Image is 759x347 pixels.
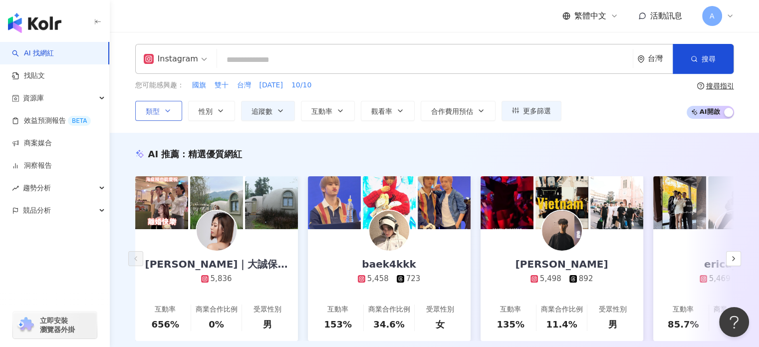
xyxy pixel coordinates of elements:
[192,80,207,91] button: 國旗
[367,274,389,284] div: 5,458
[637,55,645,63] span: environment
[706,82,734,90] div: 搜尋指引
[650,11,682,20] span: 活動訊息
[697,82,704,89] span: question-circle
[709,274,731,284] div: 5,469
[599,305,627,315] div: 受眾性別
[155,305,176,315] div: 互動率
[506,257,618,271] div: [PERSON_NAME]
[523,107,551,115] span: 更多篩選
[12,185,19,192] span: rise
[188,149,242,159] span: 精選優質網紅
[308,229,471,341] a: baek4kkk5,458723互動率153%商業合作比例34.6%受眾性別女
[311,107,332,115] span: 互動率
[702,55,716,63] span: 搜尋
[148,148,243,160] div: AI 推薦 ：
[237,80,251,90] span: 台灣
[291,80,312,91] button: 10/10
[40,316,75,334] span: 立即安裝 瀏覽器外掛
[263,318,272,331] div: 男
[497,318,524,331] div: 135%
[481,229,643,341] a: [PERSON_NAME]5,498892互動率135%商業合作比例11.4%受眾性別男
[542,211,582,251] img: KOL Avatar
[135,80,184,90] span: 您可能感興趣：
[199,107,213,115] span: 性別
[252,107,272,115] span: 追蹤數
[135,257,298,271] div: [PERSON_NAME]｜大誠保險經紀人
[369,211,409,251] img: KOL Avatar
[540,305,582,315] div: 商業合作比例
[406,274,421,284] div: 723
[361,101,415,121] button: 觀看率
[500,305,521,315] div: 互動率
[371,107,392,115] span: 觀看率
[574,10,606,21] span: 繁體中文
[215,80,229,90] span: 雙十
[579,274,593,284] div: 892
[653,176,706,229] img: post-image
[713,305,755,315] div: 商業合作比例
[719,318,750,331] div: 10.5%
[715,211,755,251] img: KOL Avatar
[135,229,298,341] a: [PERSON_NAME]｜大誠保險經紀人5,836互動率656%商業合作比例0%受眾性別男
[12,116,91,126] a: 效益預測報告BETA
[431,107,473,115] span: 合作費用預估
[373,318,404,331] div: 34.6%
[192,80,206,90] span: 國旗
[259,80,283,90] span: [DATE]
[352,257,426,271] div: baek4kkk
[188,101,235,121] button: 性別
[241,101,295,121] button: 追蹤數
[12,161,52,171] a: 洞察報告
[12,48,54,58] a: searchAI 找網紅
[436,318,445,331] div: 女
[259,80,283,91] button: [DATE]
[421,101,496,121] button: 合作費用預估
[590,176,643,229] img: post-image
[237,80,252,91] button: 台灣
[673,305,694,315] div: 互動率
[540,274,561,284] div: 5,498
[368,305,410,315] div: 商業合作比例
[8,13,61,33] img: logo
[12,71,45,81] a: 找貼文
[546,318,577,331] div: 11.4%
[144,51,198,67] div: Instagram
[426,305,454,315] div: 受眾性別
[608,318,617,331] div: 男
[535,176,588,229] img: post-image
[209,318,224,331] div: 0%
[23,87,44,109] span: 資源庫
[12,138,52,148] a: 商案媒合
[291,80,311,90] span: 10/10
[195,305,237,315] div: 商業合作比例
[327,305,348,315] div: 互動率
[324,318,352,331] div: 153%
[190,176,243,229] img: post-image
[151,318,179,331] div: 656%
[23,177,51,199] span: 趨勢分析
[135,176,188,229] img: post-image
[146,107,160,115] span: 類型
[502,101,561,121] button: 更多篩選
[16,317,35,333] img: chrome extension
[245,176,298,229] img: post-image
[668,318,699,331] div: 85.7%
[135,101,182,121] button: 類型
[710,10,715,21] span: A
[197,211,237,251] img: KOL Avatar
[648,54,673,63] div: 台灣
[23,199,51,222] span: 競品分析
[253,305,281,315] div: 受眾性別
[214,80,229,91] button: 雙十
[211,274,232,284] div: 5,836
[418,176,471,229] img: post-image
[481,176,533,229] img: post-image
[301,101,355,121] button: 互動率
[673,44,734,74] button: 搜尋
[719,307,749,337] iframe: Help Scout Beacon - Open
[308,176,361,229] img: post-image
[13,312,97,339] a: chrome extension立即安裝 瀏覽器外掛
[363,176,416,229] img: post-image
